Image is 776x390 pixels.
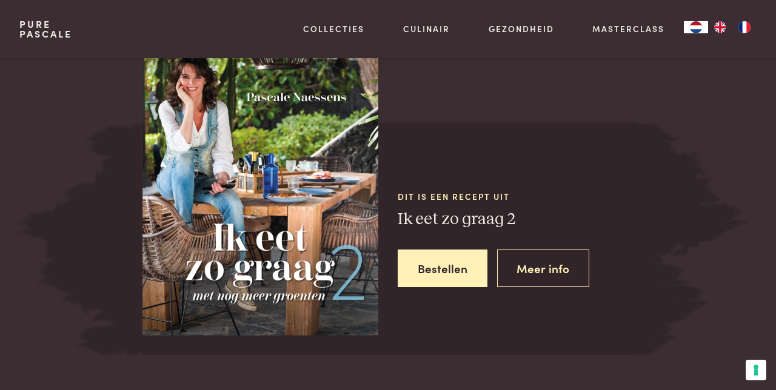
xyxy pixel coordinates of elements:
[592,22,664,35] a: Masterclass
[708,21,757,33] ul: Language list
[746,360,766,380] button: Uw voorkeuren voor toestemming voor trackingtechnologieën
[684,21,708,33] a: NL
[403,22,450,35] a: Culinair
[19,19,72,39] a: PurePascale
[398,250,487,288] a: Bestellen
[708,21,732,33] a: EN
[732,21,757,33] a: FR
[398,190,634,203] span: Dit is een recept uit
[684,21,757,33] aside: Language selected: Nederlands
[489,22,554,35] a: Gezondheid
[398,209,634,230] h3: Ik eet zo graag 2
[303,22,364,35] a: Collecties
[497,250,590,288] a: Meer info
[684,21,708,33] div: Language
